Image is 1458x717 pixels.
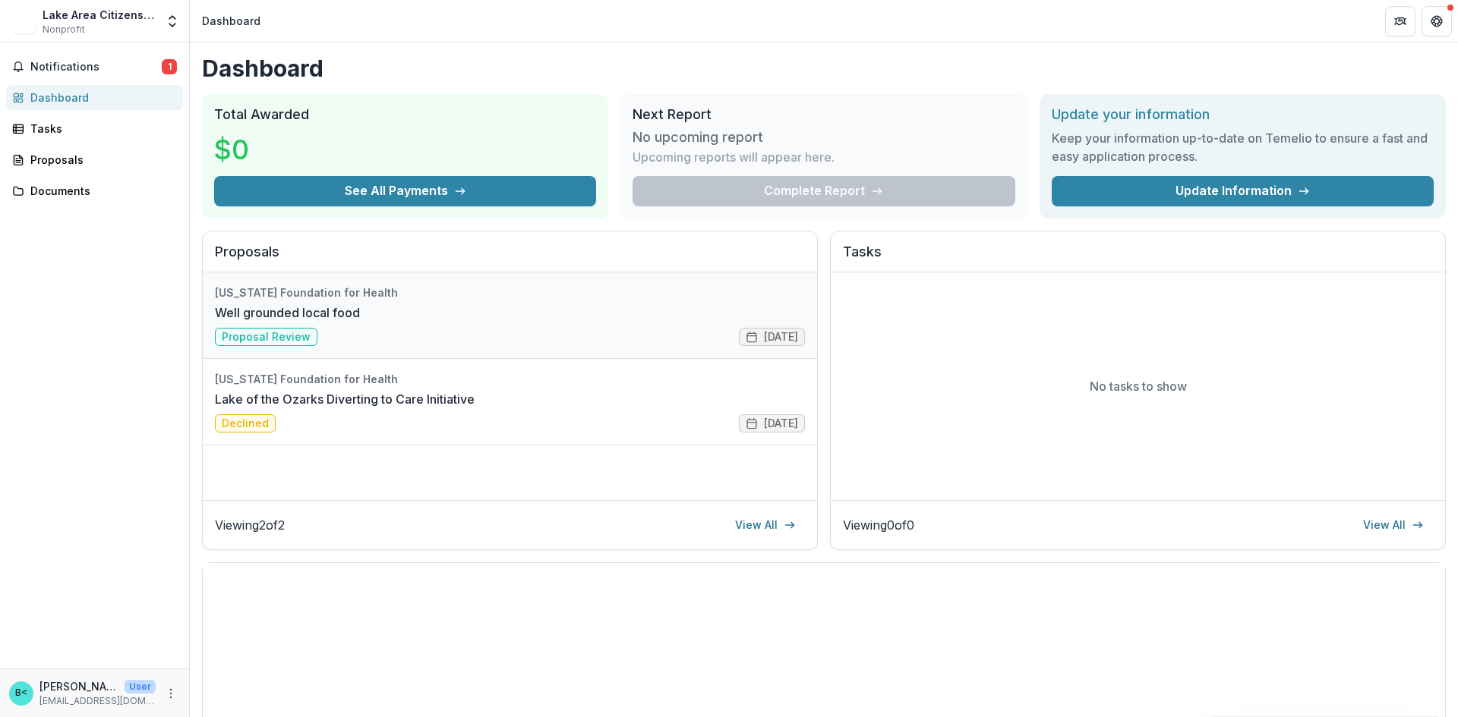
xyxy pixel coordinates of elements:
a: Dashboard [6,85,183,110]
div: Tasks [30,121,171,137]
a: Lake of the Ozarks Diverting to Care Initiative [215,390,475,408]
div: Documents [30,183,171,199]
a: Update Information [1052,176,1434,206]
h3: Keep your information up-to-date on Temelio to ensure a fast and easy application process. [1052,129,1434,165]
h2: Update your information [1052,106,1434,123]
h2: Proposals [215,244,805,272]
div: Proposals [30,152,171,168]
h2: Total Awarded [214,106,596,123]
div: Bradley Berg <bberg@lakeareacab.com> [15,688,27,698]
button: Partners [1385,6,1415,36]
div: Lake Area Citizens Advisory Board Inc. [43,7,156,23]
h3: No upcoming report [633,129,763,146]
p: No tasks to show [1090,377,1187,395]
button: See All Payments [214,176,596,206]
div: Dashboard [202,13,260,29]
p: Viewing 0 of 0 [843,516,914,534]
p: [EMAIL_ADDRESS][DOMAIN_NAME] [39,694,156,708]
img: Lake Area Citizens Advisory Board Inc. [12,9,36,33]
button: Notifications1 [6,55,183,79]
button: More [162,684,180,703]
a: View All [1354,513,1433,537]
span: Notifications [30,61,162,74]
span: 1 [162,59,177,74]
h3: $0 [214,129,328,170]
button: Open entity switcher [162,6,183,36]
a: View All [726,513,805,537]
a: Documents [6,178,183,203]
button: Get Help [1422,6,1452,36]
p: [PERSON_NAME] <[EMAIL_ADDRESS][DOMAIN_NAME]> [39,678,118,694]
h2: Next Report [633,106,1015,123]
nav: breadcrumb [196,10,267,32]
h2: Tasks [843,244,1433,272]
span: Nonprofit [43,23,85,36]
p: Viewing 2 of 2 [215,516,285,534]
a: Tasks [6,116,183,141]
p: Upcoming reports will appear here. [633,148,835,166]
a: Well grounded local food [215,303,360,322]
h1: Dashboard [202,55,1446,82]
a: Proposals [6,147,183,172]
div: Dashboard [30,90,171,105]
p: User [125,680,156,693]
